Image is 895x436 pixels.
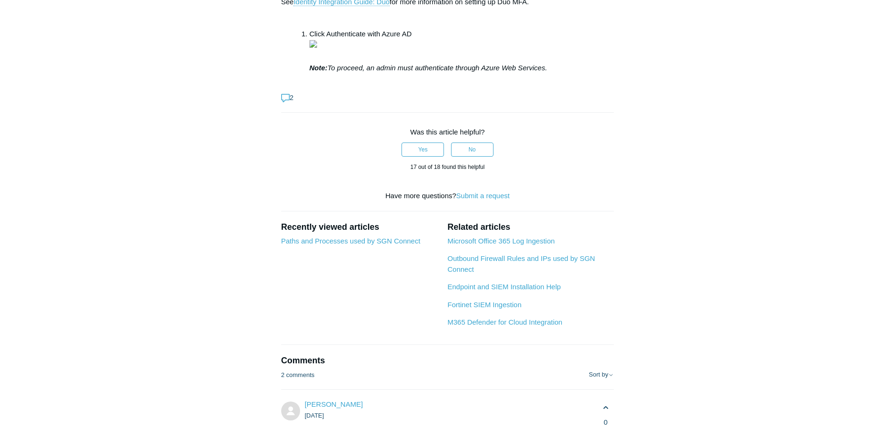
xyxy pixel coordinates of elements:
[281,93,293,101] span: 2
[410,128,485,136] span: Was this article helpful?
[401,143,444,157] button: This article was helpful
[447,301,521,309] a: Fortinet SIEM Ingestion
[309,64,547,72] em: To proceed, an admin must authenticate through Azure Web Services.
[447,318,562,326] a: M365 Defender for Cloud Integration
[305,400,363,408] span: Erwin Geirnaert
[281,237,420,245] a: Paths and Processes used by SGN Connect
[447,237,554,245] a: Microsoft Office 365 Log Ingestion
[281,221,438,234] h2: Recently viewed articles
[451,143,494,157] button: This article was not helpful
[305,400,363,408] a: [PERSON_NAME]
[309,64,327,72] strong: Note:
[597,417,614,428] span: 0
[589,371,614,378] button: Sort by
[281,191,614,201] div: Have more questions?
[281,354,614,367] h2: Comments
[447,283,560,291] a: Endpoint and SIEM Installation Help
[309,40,317,48] img: 31285508820755
[410,164,485,170] span: 17 out of 18 found this helpful
[456,192,510,200] a: Submit a request
[309,28,614,74] li: Click Authenticate with Azure AD
[447,254,595,273] a: Outbound Firewall Rules and IPs used by SGN Connect
[305,412,324,419] time: 06/07/2021, 08:45
[447,221,614,234] h2: Related articles
[597,399,614,416] button: This comment was helpful
[281,370,315,380] p: 2 comments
